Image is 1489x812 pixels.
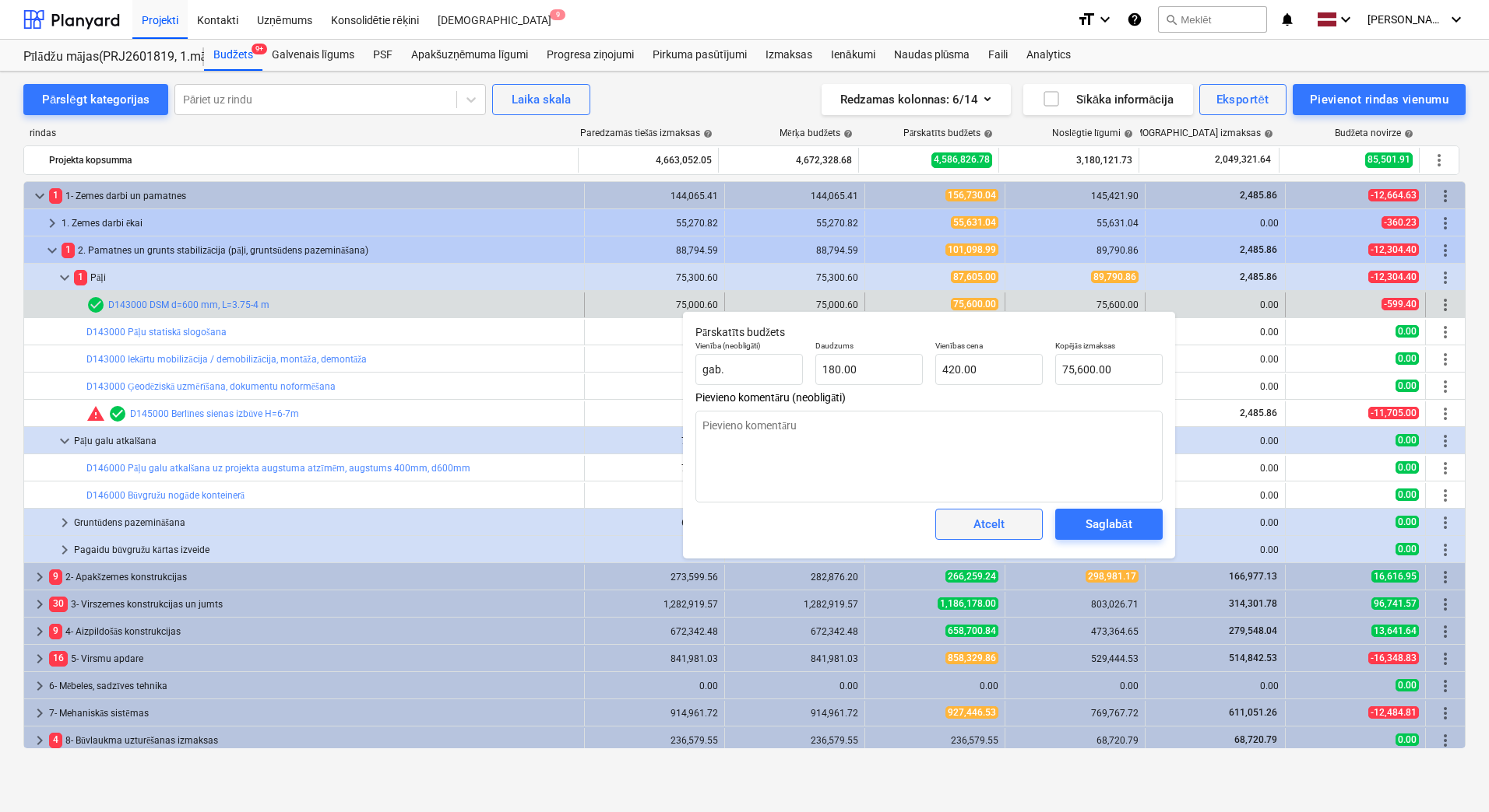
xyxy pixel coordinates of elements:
[1436,377,1455,396] span: Vairāk darbību
[86,490,245,501] a: D146000 Būvgružu nogāde konteinerā
[55,268,74,287] span: keyboard_arrow_down
[23,49,185,65] div: Pīlādžu mājas(PRJ2601819, 1.māja)
[585,148,712,173] div: 4,663,052.05
[1199,84,1287,115] button: Eksportēt
[49,624,62,639] span: 9
[1436,459,1455,478] span: Vairāk darbību
[580,128,713,139] div: Paredzamās tiešās izmaksas
[1396,325,1419,338] span: 0.00
[1238,190,1279,201] span: 2,485.86
[1436,704,1455,723] span: Vairāk darbību
[1371,570,1419,583] span: 16,616.95
[1152,517,1279,528] div: 0.00
[935,341,1043,354] p: Vienības cena
[1127,10,1142,29] i: Zināšanu pamats
[1368,13,1445,26] span: [PERSON_NAME]
[822,84,1011,115] button: Redzamas kolonnas:6/14
[1436,541,1455,559] span: Vairāk darbību
[1012,626,1139,637] div: 473,364.65
[591,681,718,691] div: 0.00
[731,653,858,664] div: 841,981.03
[49,674,578,698] div: 6- Mēbeles, sadzīves tehnika
[1396,543,1419,555] span: 0.00
[1121,129,1133,138] span: help
[731,626,858,637] div: 672,342.48
[935,509,1043,540] button: Atcelt
[108,299,269,310] a: D143000 DSM d=600 mm, L=3.75-4 m
[402,40,537,71] a: Apakšuzņēmuma līgumi
[725,148,852,173] div: 4,672,328.68
[1411,737,1489,812] iframe: Chat Widget
[1023,84,1193,115] button: Sīkāka informācija
[1012,681,1139,691] div: 0.00
[695,324,1163,341] p: Pārskatīts budžets
[591,544,718,555] div: 0.00
[885,40,980,71] div: Naudas plūsma
[1077,10,1096,29] i: format_size
[1152,490,1279,501] div: 0.00
[591,381,718,392] div: 300.00
[1091,271,1139,283] span: 89,790.86
[49,184,578,208] div: 1- Zemes darbi un pamatnes
[1213,153,1273,166] span: 2,049,321.64
[74,265,578,290] div: Pāļi
[591,218,718,229] div: 55,270.82
[1012,708,1139,719] div: 769,767.72
[1227,598,1279,609] span: 314,301.78
[42,89,150,110] div: Pārslēgt kategorijas
[1152,681,1279,691] div: 0.00
[756,40,822,71] a: Izmaksas
[1017,40,1080,71] a: Analytics
[86,354,367,365] a: D143000 Iekārtu mobilizācija / demobilizācija, montāža, demontāža
[979,40,1017,71] a: Faili
[1436,513,1455,532] span: Vairāk darbību
[591,272,718,283] div: 75,300.60
[1152,544,1279,555] div: 0.00
[1436,187,1455,205] span: Vairāk darbību
[731,191,858,201] div: 144,065.41
[537,40,643,71] a: Progresa ziņojumi
[1152,381,1279,392] div: 0.00
[262,40,364,71] div: Galvenais līgums
[74,270,87,285] span: 1
[1310,89,1449,110] div: Pievienot rindas vienumu
[731,245,858,256] div: 88,794.59
[364,40,402,71] a: PSF
[591,327,718,338] div: 0.00
[822,40,885,71] a: Ienākumi
[591,599,718,610] div: 1,282,919.57
[731,708,858,719] div: 914,961.72
[1086,514,1132,534] div: Saglabāt
[700,129,713,138] span: help
[1396,733,1419,746] span: 0.00
[43,241,62,260] span: keyboard_arrow_down
[1233,734,1279,745] span: 68,720.79
[840,89,992,110] div: Redzamas kolonnas : 6/14
[43,214,62,233] span: keyboard_arrow_right
[591,626,718,637] div: 672,342.48
[591,299,718,310] div: 75,000.60
[204,40,262,71] a: Budžets9+
[1436,268,1455,287] span: Vairāk darbību
[1436,432,1455,450] span: Vairāk darbību
[731,218,858,229] div: 55,270.82
[1227,571,1279,582] span: 166,977.13
[1430,151,1449,170] span: Vairāk darbību
[1396,380,1419,392] span: 0.00
[731,681,858,691] div: 0.00
[731,572,858,583] div: 282,876.20
[1368,189,1419,201] span: -12,664.63
[1336,10,1355,29] i: keyboard_arrow_down
[1152,299,1279,310] div: 0.00
[945,625,998,637] span: 658,700.84
[945,706,998,719] span: 927,446.53
[980,129,993,138] span: help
